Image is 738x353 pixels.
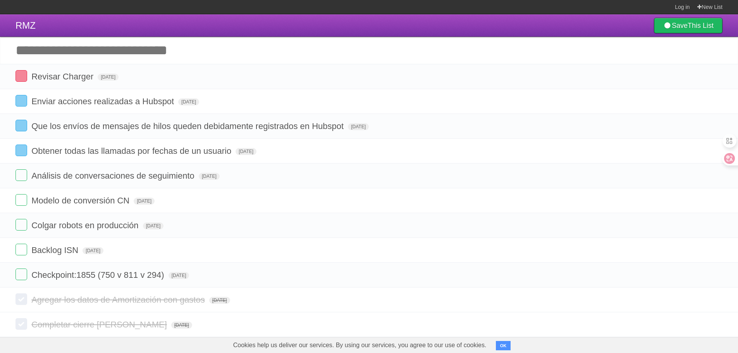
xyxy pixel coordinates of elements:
[31,121,346,131] span: Que los envíos de mensajes de hilos queden debidamente registrados en Hubspot
[31,245,80,255] span: Backlog ISN
[225,338,494,353] span: Cookies help us deliver our services. By using our services, you agree to our use of cookies.
[31,295,207,305] span: Agregar los datos de Amortización con gastos
[31,72,95,81] span: Revisar Charger
[83,247,103,254] span: [DATE]
[209,297,230,304] span: [DATE]
[15,120,27,131] label: Done
[688,22,714,29] b: This List
[134,198,155,205] span: [DATE]
[15,20,36,31] span: RMZ
[15,318,27,330] label: Done
[31,146,233,156] span: Obtener todas las llamadas por fechas de un usuario
[15,194,27,206] label: Done
[31,171,196,181] span: Análisis de conversaciones de seguimiento
[15,219,27,231] label: Done
[31,196,131,205] span: Modelo de conversión CN
[15,145,27,156] label: Done
[98,74,119,81] span: [DATE]
[236,148,256,155] span: [DATE]
[496,341,511,350] button: OK
[178,98,199,105] span: [DATE]
[15,293,27,305] label: Done
[169,272,189,279] span: [DATE]
[15,244,27,255] label: Done
[348,123,369,130] span: [DATE]
[31,220,140,230] span: Colgar robots en producción
[31,320,169,329] span: Completar cierre [PERSON_NAME]
[199,173,220,180] span: [DATE]
[15,95,27,107] label: Done
[15,269,27,280] label: Done
[31,96,176,106] span: Enviar acciones realizadas a Hubspot
[171,322,192,329] span: [DATE]
[15,169,27,181] label: Done
[143,222,164,229] span: [DATE]
[15,70,27,82] label: Done
[654,18,723,33] a: SaveThis List
[31,270,166,280] span: Checkpoint:1855 (750 v 811 v 294)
